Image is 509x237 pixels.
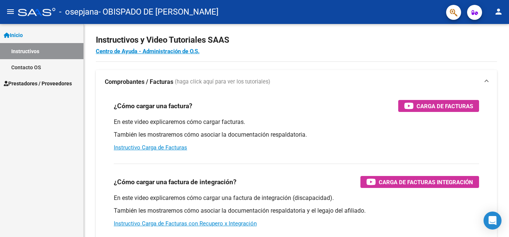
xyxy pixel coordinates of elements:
span: (haga click aquí para ver los tutoriales) [175,78,270,86]
mat-icon: menu [6,7,15,16]
p: En este video explicaremos cómo cargar una factura de integración (discapacidad). [114,194,479,202]
a: Instructivo Carga de Facturas [114,144,187,151]
p: También les mostraremos cómo asociar la documentación respaldatoria. [114,131,479,139]
button: Carga de Facturas Integración [360,176,479,188]
span: - osepjana [59,4,98,20]
strong: Comprobantes / Facturas [105,78,173,86]
a: Instructivo Carga de Facturas con Recupero x Integración [114,220,257,227]
p: En este video explicaremos cómo cargar facturas. [114,118,479,126]
span: - OBISPADO DE [PERSON_NAME] [98,4,219,20]
h2: Instructivos y Video Tutoriales SAAS [96,33,497,47]
a: Centro de Ayuda - Administración de O.S. [96,48,199,55]
span: Inicio [4,31,23,39]
span: Carga de Facturas Integración [379,177,473,187]
mat-icon: person [494,7,503,16]
h3: ¿Cómo cargar una factura de integración? [114,177,237,187]
span: Carga de Facturas [417,101,473,111]
h3: ¿Cómo cargar una factura? [114,101,192,111]
span: Prestadores / Proveedores [4,79,72,88]
mat-expansion-panel-header: Comprobantes / Facturas (haga click aquí para ver los tutoriales) [96,70,497,94]
button: Carga de Facturas [398,100,479,112]
div: Open Intercom Messenger [484,212,502,230]
p: También les mostraremos cómo asociar la documentación respaldatoria y el legajo del afiliado. [114,207,479,215]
